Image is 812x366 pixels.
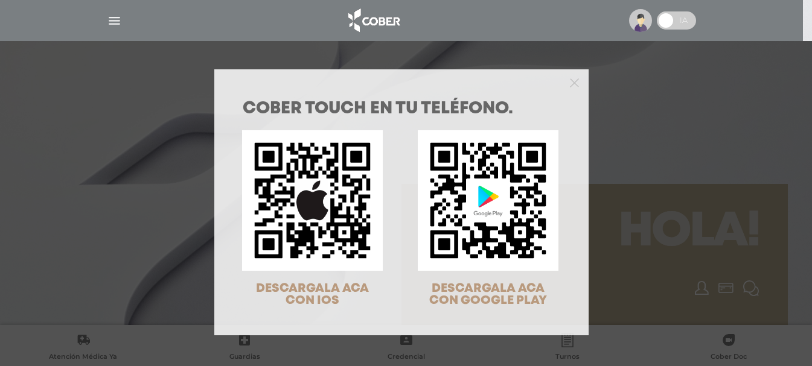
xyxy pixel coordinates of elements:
h1: COBER TOUCH en tu teléfono. [243,101,560,118]
button: Close [570,77,579,87]
span: DESCARGALA ACA CON GOOGLE PLAY [429,283,547,306]
img: qr-code [418,130,558,271]
span: DESCARGALA ACA CON IOS [256,283,369,306]
img: qr-code [242,130,383,271]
